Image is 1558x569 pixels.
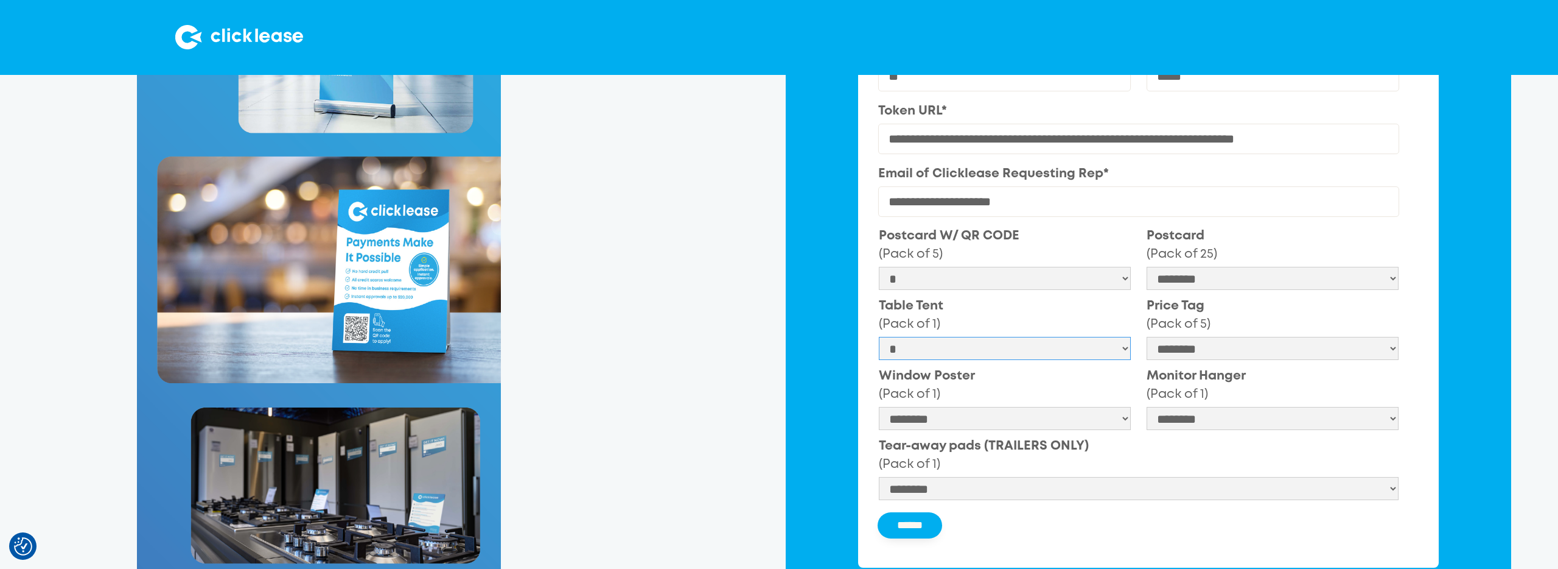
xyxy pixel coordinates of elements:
[879,249,943,260] span: (Pack of 5)
[879,437,1399,474] label: Tear-away pads (TRAILERS ONLY)
[878,165,1399,183] label: Email of Clicklease Requesting Rep*
[1147,249,1217,260] span: (Pack of 25)
[879,389,940,400] span: (Pack of 1)
[1147,367,1399,404] label: Monitor Hanger
[878,102,1399,121] label: Token URL*
[879,297,1131,334] label: Table Tent
[14,537,32,556] button: Consent Preferences
[879,319,940,330] span: (Pack of 1)
[175,25,303,49] img: Clicklease logo
[879,227,1131,264] label: Postcard W/ QR CODE
[879,367,1131,404] label: Window Poster
[1147,319,1210,330] span: (Pack of 5)
[1147,389,1208,400] span: (Pack of 1)
[1147,227,1399,264] label: Postcard
[1147,297,1399,334] label: Price Tag
[879,459,940,470] span: (Pack of 1)
[14,537,32,556] img: Revisit consent button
